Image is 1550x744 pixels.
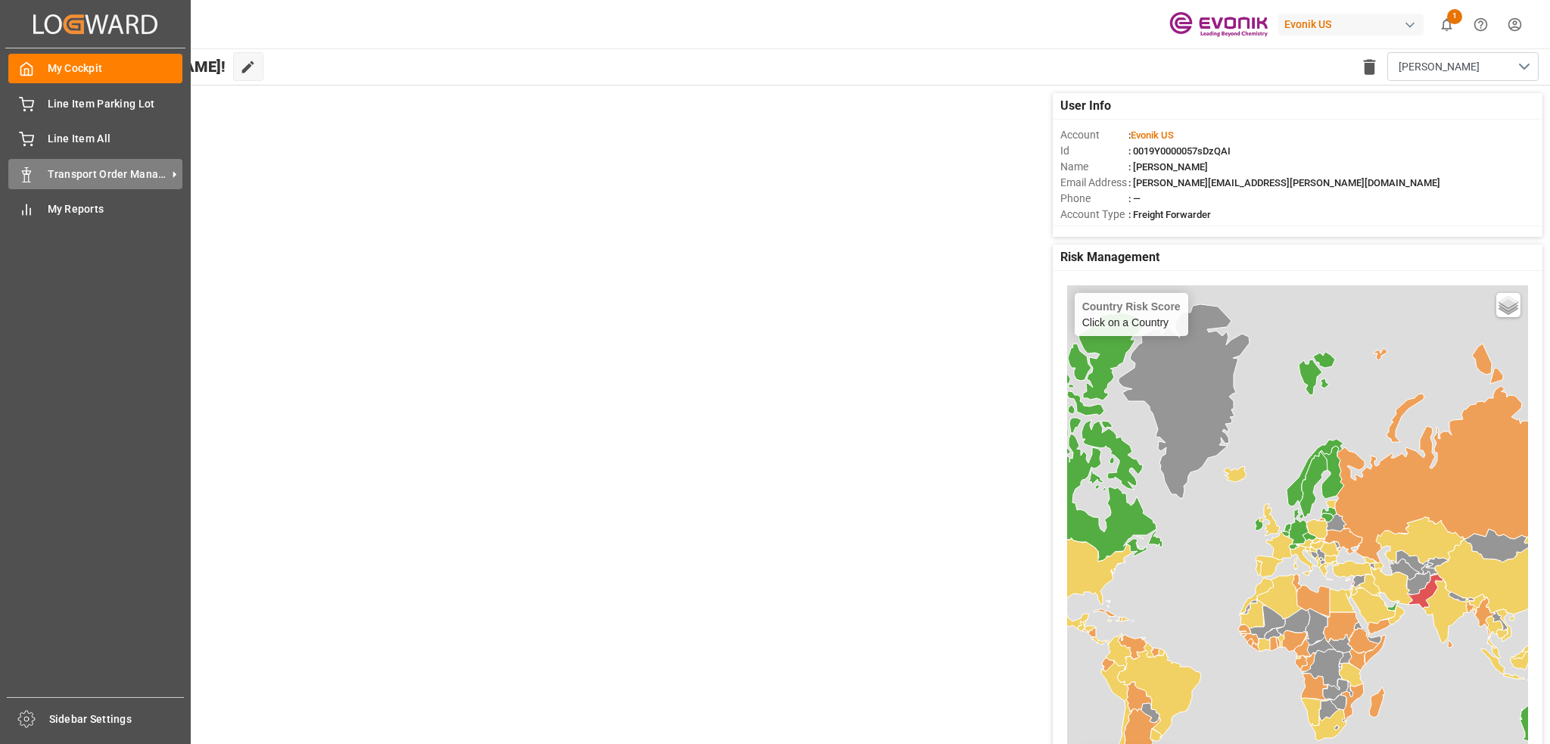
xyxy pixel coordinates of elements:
h4: Country Risk Score [1082,300,1181,313]
a: My Cockpit [8,54,182,83]
span: My Reports [48,201,183,217]
span: Line Item Parking Lot [48,96,183,112]
div: Evonik US [1278,14,1424,36]
span: Hello [PERSON_NAME]! [63,52,226,81]
button: show 1 new notifications [1430,8,1464,42]
span: Account Type [1060,207,1128,223]
span: : 0019Y0000057sDzQAI [1128,145,1231,157]
span: Account [1060,127,1128,143]
span: : Freight Forwarder [1128,209,1211,220]
span: Sidebar Settings [49,711,185,727]
span: Line Item All [48,131,183,147]
span: Phone [1060,191,1128,207]
span: : [PERSON_NAME][EMAIL_ADDRESS][PERSON_NAME][DOMAIN_NAME] [1128,177,1440,188]
span: Transport Order Management [48,167,167,182]
a: Layers [1496,293,1520,317]
span: Id [1060,143,1128,159]
button: Evonik US [1278,10,1430,39]
a: My Reports [8,195,182,224]
div: Click on a Country [1082,300,1181,328]
span: Name [1060,159,1128,175]
span: : [PERSON_NAME] [1128,161,1208,173]
span: : — [1128,193,1141,204]
span: : [1128,129,1174,141]
span: [PERSON_NAME] [1399,59,1480,75]
span: Risk Management [1060,248,1159,266]
button: Help Center [1464,8,1498,42]
a: Line Item All [8,124,182,154]
button: open menu [1387,52,1539,81]
span: User Info [1060,97,1111,115]
span: Evonik US [1131,129,1174,141]
span: Email Address [1060,175,1128,191]
img: Evonik-brand-mark-Deep-Purple-RGB.jpeg_1700498283.jpeg [1169,11,1268,38]
span: 1 [1447,9,1462,24]
a: Line Item Parking Lot [8,89,182,118]
span: My Cockpit [48,61,183,76]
